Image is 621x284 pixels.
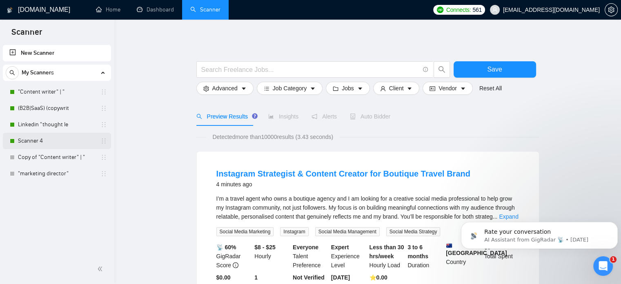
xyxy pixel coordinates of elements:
[312,114,317,119] span: notification
[437,7,443,13] img: upwork-logo.png
[257,82,323,95] button: barsJob Categorycaret-down
[293,244,318,250] b: Everyone
[100,121,107,128] span: holder
[18,100,96,116] a: (B2B|SaaS) (copywrit
[18,165,96,182] a: "marketing director"
[3,65,111,182] li: My Scanners
[312,113,337,120] span: Alerts
[196,113,255,120] span: Preview Results
[254,244,275,250] b: $8 - $25
[190,6,220,13] a: searchScanner
[342,84,354,93] span: Jobs
[407,244,428,259] b: 3 to 6 months
[326,82,370,95] button: folderJobscaret-down
[97,265,105,273] span: double-left
[331,244,349,250] b: Expert
[22,65,54,81] span: My Scanners
[369,244,404,259] b: Less than 30 hrs/week
[446,243,507,256] b: [GEOGRAPHIC_DATA]
[487,64,502,74] span: Save
[333,85,338,91] span: folder
[268,113,298,120] span: Insights
[207,132,339,141] span: Detected more than 10000 results (3.43 seconds)
[315,227,380,236] span: Social Media Management
[196,82,254,95] button: settingAdvancedcaret-down
[241,85,247,91] span: caret-down
[273,84,307,93] span: Job Category
[201,65,419,75] input: Search Freelance Jobs...
[7,4,13,17] img: logo
[373,82,420,95] button: userClientcaret-down
[254,274,258,281] b: 1
[216,274,231,281] b: $0.00
[423,67,428,72] span: info-circle
[350,113,390,120] span: Auto Bidder
[406,243,444,270] div: Duration
[605,7,618,13] a: setting
[291,243,329,270] div: Talent Preference
[472,5,481,14] span: 561
[605,3,618,16] button: setting
[268,114,274,119] span: area-chart
[216,195,515,220] span: I’m a travel agent who owns a boutique agency and I am looking for a creative social media profes...
[357,85,363,91] span: caret-down
[18,84,96,100] a: "Content writer" | "
[386,227,441,236] span: Social Media Strategy
[100,154,107,161] span: holder
[100,89,107,95] span: holder
[446,5,471,14] span: Connects:
[264,85,269,91] span: bars
[454,61,536,78] button: Save
[369,274,387,281] b: ⭐️ 0.00
[9,45,105,61] a: New Scanner
[460,85,466,91] span: caret-down
[216,227,274,236] span: Social Media Marketing
[458,205,621,262] iframe: Intercom notifications message
[434,66,450,73] span: search
[310,85,316,91] span: caret-down
[6,66,19,79] button: search
[233,262,238,268] span: info-circle
[18,133,96,149] a: Scanner 4
[423,82,472,95] button: idcardVendorcaret-down
[96,6,120,13] a: homeHome
[3,45,111,61] li: New Scanner
[610,256,617,263] span: 1
[18,116,96,133] a: Linkedin "thought le
[293,274,325,281] b: Not Verified
[137,6,174,13] a: dashboardDashboard
[446,243,452,248] img: 🇦🇺
[479,84,502,93] a: Reset All
[100,170,107,177] span: holder
[430,85,435,91] span: idcard
[329,243,368,270] div: Experience Level
[6,70,18,76] span: search
[212,84,238,93] span: Advanced
[196,114,202,119] span: search
[216,194,519,221] div: I’m a travel agent who owns a boutique agency and I am looking for a creative social media profes...
[18,149,96,165] a: Copy of "Content writer" | "
[215,243,253,270] div: GigRadar Score
[438,84,456,93] span: Vendor
[251,112,258,120] div: Tooltip anchor
[331,274,350,281] b: [DATE]
[100,105,107,112] span: holder
[5,26,49,43] span: Scanner
[368,243,406,270] div: Hourly Load
[216,244,236,250] b: 📡 60%
[389,84,404,93] span: Client
[280,227,308,236] span: Instagram
[350,114,356,119] span: robot
[216,169,470,178] a: Instagram Strategist & Content Creator for Boutique Travel Brand
[593,256,613,276] iframe: Intercom live chat
[203,85,209,91] span: setting
[253,243,291,270] div: Hourly
[216,179,470,189] div: 4 minutes ago
[434,61,450,78] button: search
[407,85,412,91] span: caret-down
